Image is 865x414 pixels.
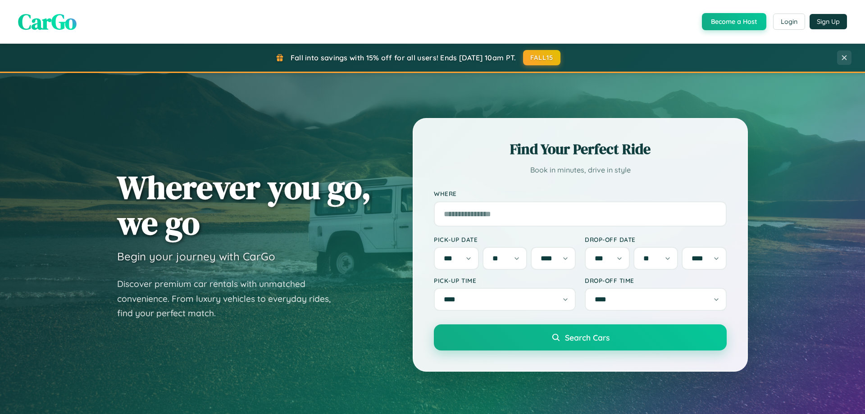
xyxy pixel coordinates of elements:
label: Drop-off Date [585,236,727,243]
p: Discover premium car rentals with unmatched convenience. From luxury vehicles to everyday rides, ... [117,277,342,321]
button: Become a Host [702,13,766,30]
h3: Begin your journey with CarGo [117,250,275,263]
label: Drop-off Time [585,277,727,284]
span: CarGo [18,7,77,36]
h2: Find Your Perfect Ride [434,139,727,159]
label: Pick-up Time [434,277,576,284]
button: Search Cars [434,324,727,350]
button: Login [773,14,805,30]
button: Sign Up [810,14,847,29]
label: Where [434,190,727,198]
button: FALL15 [523,50,561,65]
p: Book in minutes, drive in style [434,164,727,177]
span: Fall into savings with 15% off for all users! Ends [DATE] 10am PT. [291,53,516,62]
h1: Wherever you go, we go [117,169,371,241]
label: Pick-up Date [434,236,576,243]
span: Search Cars [565,332,610,342]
